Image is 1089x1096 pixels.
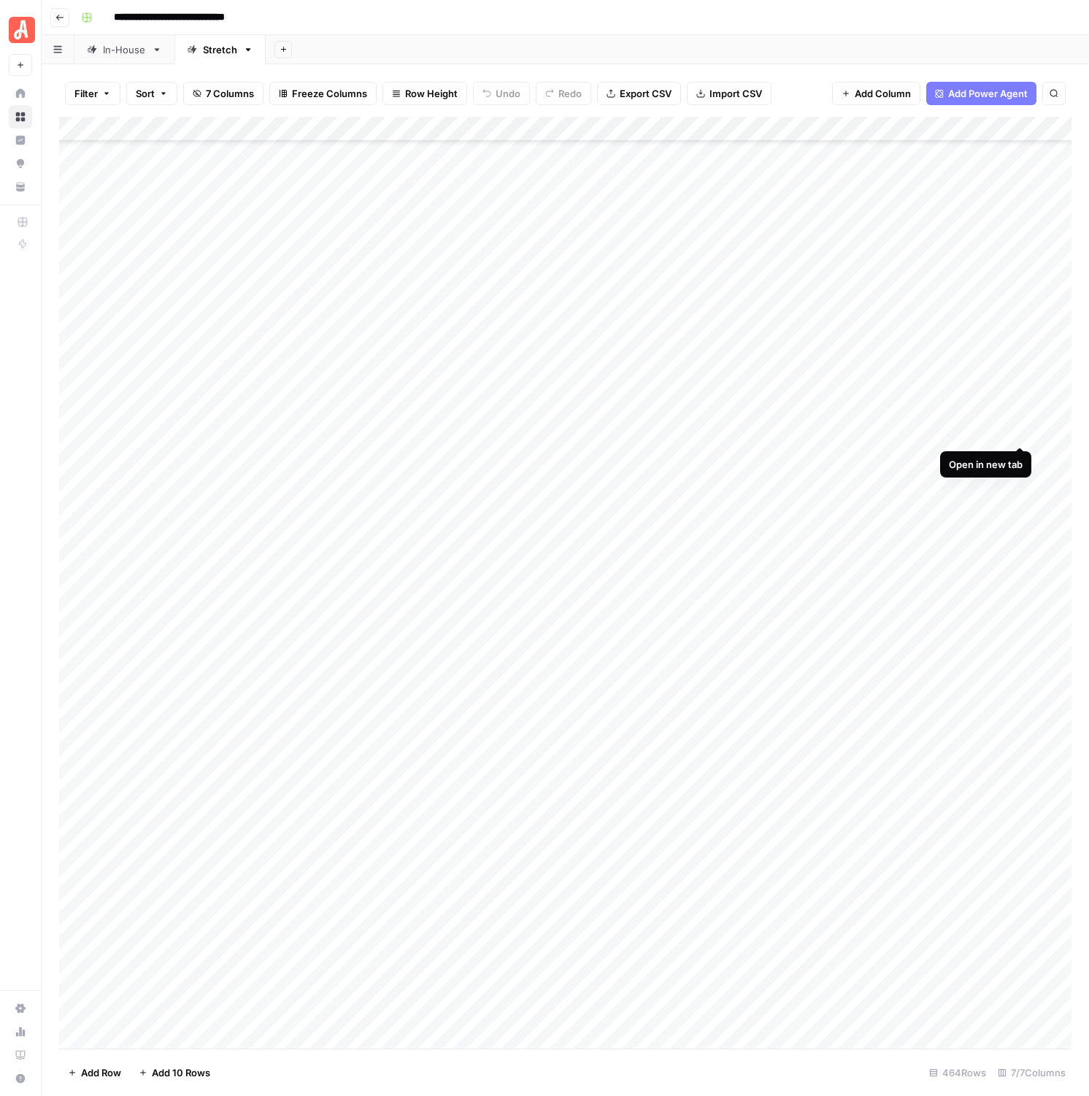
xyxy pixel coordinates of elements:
[206,86,254,101] span: 7 Columns
[855,86,911,101] span: Add Column
[9,152,32,175] a: Opportunities
[203,42,237,57] div: Stretch
[949,457,1023,472] div: Open in new tab
[473,82,530,105] button: Undo
[292,86,367,101] span: Freeze Columns
[597,82,681,105] button: Export CSV
[496,86,520,101] span: Undo
[536,82,591,105] button: Redo
[126,82,177,105] button: Sort
[152,1065,210,1080] span: Add 10 Rows
[948,86,1028,101] span: Add Power Agent
[9,105,32,129] a: Browse
[405,86,458,101] span: Row Height
[687,82,771,105] button: Import CSV
[992,1061,1071,1084] div: 7/7 Columns
[923,1061,992,1084] div: 464 Rows
[9,1043,32,1067] a: Learning Hub
[620,86,672,101] span: Export CSV
[832,82,920,105] button: Add Column
[74,35,174,64] a: In-House
[183,82,263,105] button: 7 Columns
[136,86,155,101] span: Sort
[65,82,120,105] button: Filter
[81,1065,121,1080] span: Add Row
[382,82,467,105] button: Row Height
[9,1020,32,1043] a: Usage
[558,86,582,101] span: Redo
[9,17,35,43] img: Angi Logo
[926,82,1036,105] button: Add Power Agent
[9,175,32,199] a: Your Data
[9,129,32,152] a: Insights
[9,12,32,48] button: Workspace: Angi
[9,82,32,105] a: Home
[130,1061,219,1084] button: Add 10 Rows
[269,82,377,105] button: Freeze Columns
[174,35,266,64] a: Stretch
[709,86,762,101] span: Import CSV
[103,42,146,57] div: In-House
[59,1061,130,1084] button: Add Row
[9,1067,32,1090] button: Help + Support
[9,997,32,1020] a: Settings
[74,86,98,101] span: Filter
